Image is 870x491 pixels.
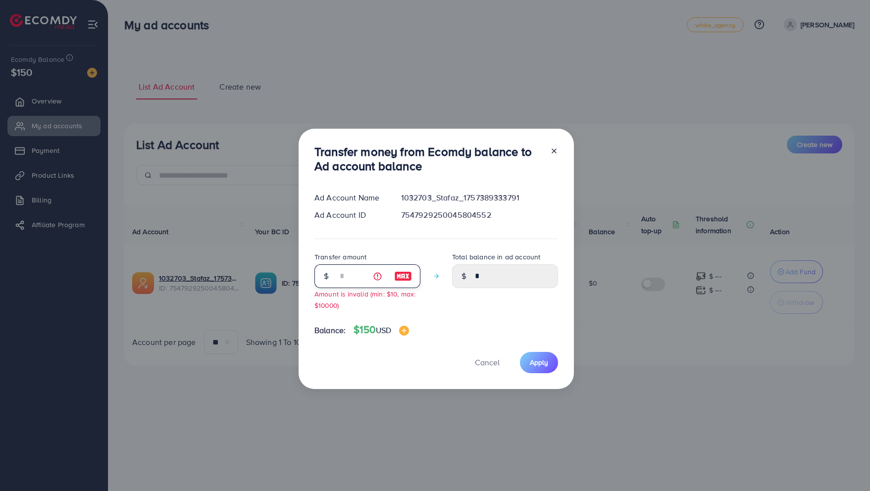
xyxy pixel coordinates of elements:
[475,357,500,368] span: Cancel
[462,352,512,373] button: Cancel
[314,252,366,262] label: Transfer amount
[399,326,409,336] img: image
[393,209,566,221] div: 7547929250045804552
[307,209,393,221] div: Ad Account ID
[452,252,540,262] label: Total balance in ad account
[354,324,409,336] h4: $150
[393,192,566,203] div: 1032703_Stafaz_1757389333791
[376,325,391,336] span: USD
[314,289,415,310] small: Amount is invalid (min: $10, max: $10000)
[394,270,412,282] img: image
[307,192,393,203] div: Ad Account Name
[314,145,542,173] h3: Transfer money from Ecomdy balance to Ad account balance
[314,325,346,336] span: Balance:
[530,357,548,367] span: Apply
[828,446,863,484] iframe: Chat
[520,352,558,373] button: Apply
